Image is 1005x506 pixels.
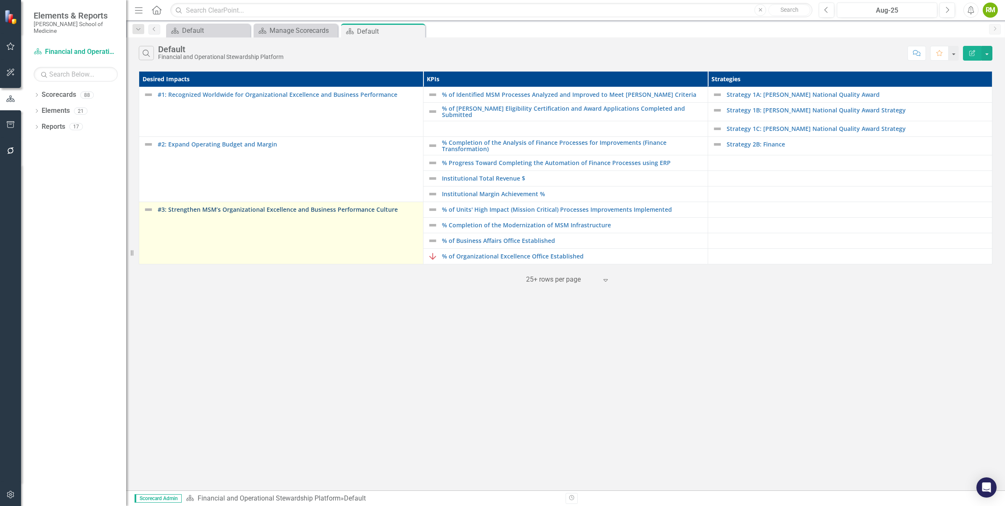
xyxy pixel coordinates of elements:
[442,139,703,152] a: % Completion of the Analysis of Finance Processes for Improvements (Finance Transformation)
[428,251,438,261] img: Target Not Close to Being Met
[708,87,992,103] td: Double-Click to Edit Right Click for Context Menu
[143,90,153,100] img: Not Defined
[727,91,988,98] a: Strategy 1A: [PERSON_NAME] National Quality Award
[976,477,997,498] div: Open Intercom Messenger
[74,107,87,115] div: 21
[442,222,703,228] a: % Completion of the Modernization of MSM Infrastructure
[428,236,438,246] img: Not Defined
[712,139,722,149] img: Not Defined
[428,90,438,100] img: Not Defined
[768,4,810,16] button: Search
[780,6,799,13] span: Search
[428,158,438,168] img: Not Defined
[186,494,559,503] div: »
[727,125,988,132] a: Strategy 1C: [PERSON_NAME] National Quality Award Strategy
[158,91,419,98] a: #1: Recognized Worldwide for Organizational Excellence and Business Performance
[712,90,722,100] img: Not Defined
[158,206,419,213] a: #3: Strengthen MSM’s Organizational Excellence and Business Performance Culture
[708,136,992,155] td: Double-Click to Edit Right Click for Context Menu
[442,175,703,181] a: Institutional Total Revenue $
[428,205,438,215] img: Not Defined
[34,47,118,57] a: Financial and Operational Stewardship Platform
[428,173,438,184] img: Not Defined
[423,103,708,121] td: Double-Click to Edit Right Click for Context Menu
[357,26,423,37] div: Default
[837,3,937,18] button: Aug-25
[270,25,336,36] div: Manage Scorecards
[256,25,336,36] a: Manage Scorecards
[143,139,153,149] img: Not Defined
[158,141,419,147] a: #2: Expand Operating Budget and Margin
[712,124,722,134] img: Not Defined
[423,136,708,155] td: Double-Click to Edit Right Click for Context Menu
[712,105,722,115] img: Not Defined
[182,25,248,36] div: Default
[423,170,708,186] td: Double-Click to Edit Right Click for Context Menu
[423,217,708,233] td: Double-Click to Edit Right Click for Context Menu
[727,107,988,113] a: Strategy 1B: [PERSON_NAME] National Quality Award Strategy
[442,237,703,244] a: % of Business Affairs Office Established
[34,67,118,82] input: Search Below...
[34,11,118,21] span: Elements & Reports
[423,202,708,217] td: Double-Click to Edit Right Click for Context Menu
[139,202,423,264] td: Double-Click to Edit Right Click for Context Menu
[158,54,283,60] div: Financial and Operational Stewardship Platform
[428,220,438,230] img: Not Defined
[135,494,182,503] span: Scorecard Admin
[168,25,248,36] a: Default
[442,105,703,118] a: % of [PERSON_NAME] Eligibility Certification and Award Applications Completed and Submitted
[42,106,70,116] a: Elements
[344,494,366,502] div: Default
[708,103,992,121] td: Double-Click to Edit Right Click for Context Menu
[42,90,76,100] a: Scorecards
[69,123,83,130] div: 17
[840,5,934,16] div: Aug-25
[4,10,19,24] img: ClearPoint Strategy
[983,3,998,18] button: RM
[428,189,438,199] img: Not Defined
[423,155,708,170] td: Double-Click to Edit Right Click for Context Menu
[158,45,283,54] div: Default
[442,91,703,98] a: % of Identified MSM Processes Analyzed and Improved to Meet [PERSON_NAME] Criteria
[423,248,708,264] td: Double-Click to Edit Right Click for Context Menu
[727,141,988,147] a: Strategy 2B: Finance
[198,494,341,502] a: Financial and Operational Stewardship Platform
[139,87,423,137] td: Double-Click to Edit Right Click for Context Menu
[442,253,703,259] a: % of Organizational Excellence Office Established
[442,206,703,213] a: % of Units' High Impact (Mission Critical) Processes Improvements Implemented
[139,136,423,202] td: Double-Click to Edit Right Click for Context Menu
[428,141,438,151] img: Not Defined
[423,87,708,103] td: Double-Click to Edit Right Click for Context Menu
[42,122,65,132] a: Reports
[143,205,153,215] img: Not Defined
[80,91,94,99] div: 88
[708,121,992,136] td: Double-Click to Edit Right Click for Context Menu
[423,233,708,248] td: Double-Click to Edit Right Click for Context Menu
[442,191,703,197] a: Institutional Margin Achievement %
[423,186,708,202] td: Double-Click to Edit Right Click for Context Menu
[34,21,118,35] small: [PERSON_NAME] School of Medicine
[170,3,812,18] input: Search ClearPoint...
[442,160,703,166] a: % Progress Toward Completing the Automation of Finance Processes using ERP
[428,107,438,117] img: Not Defined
